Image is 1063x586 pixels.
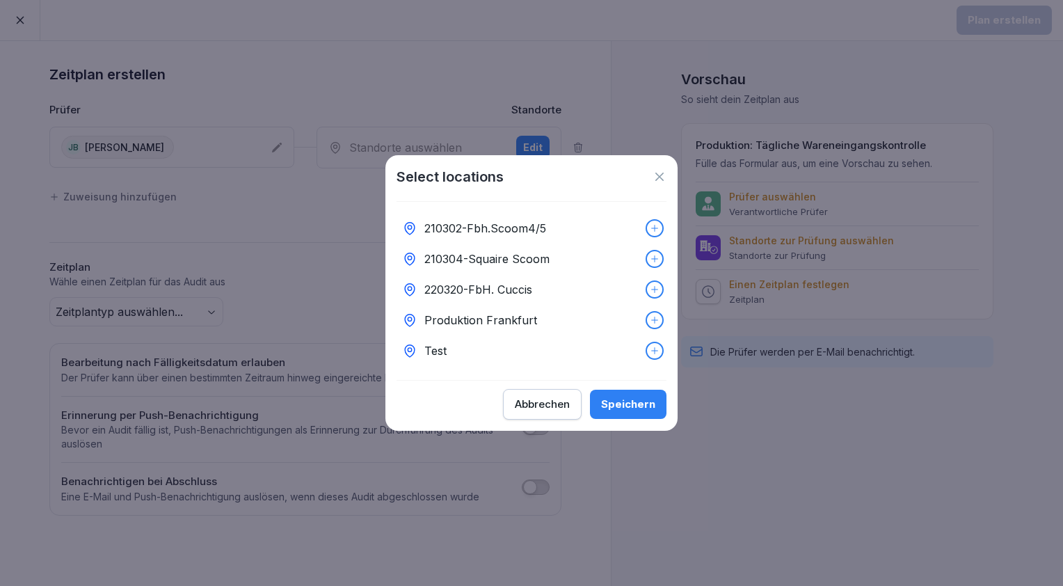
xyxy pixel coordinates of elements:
[515,397,570,412] div: Abbrechen
[601,397,655,412] div: Speichern
[424,312,537,328] p: Produktion Frankfurt
[397,166,504,187] h1: Select locations
[503,389,582,420] button: Abbrechen
[424,281,532,298] p: 220320-FbH. Cuccis
[424,220,546,237] p: 210302-Fbh.Scoom4/5
[590,390,666,419] button: Speichern
[424,251,550,267] p: 210304-Squaire Scoom
[424,342,447,359] p: Test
